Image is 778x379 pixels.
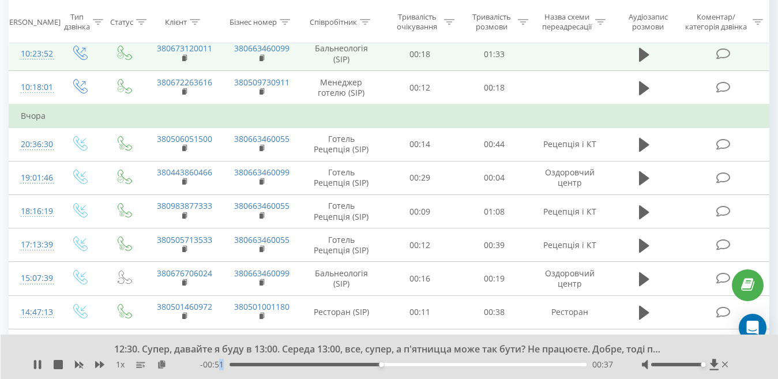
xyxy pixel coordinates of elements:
a: 380505713533 [157,234,212,245]
span: - 00:51 [200,359,230,370]
td: 01:08 [457,195,532,228]
div: 17:13:39 [21,234,45,256]
a: 380676706024 [157,268,212,279]
div: Accessibility label [379,362,384,367]
a: 380506051500 [157,133,212,144]
td: Оздоровчий центр [531,161,608,194]
div: Accessibility label [701,362,706,367]
a: 380501460972 [157,301,212,312]
td: Готель Рецепція (SIP) [300,195,383,228]
td: Ресторан [531,295,608,329]
td: Менеджер готелю (SIP) [300,71,383,105]
td: Вчора [9,104,769,127]
td: 01:33 [457,37,532,71]
span: 00:37 [592,359,613,370]
td: 00:12 [383,228,457,262]
td: 00:39 [457,228,532,262]
a: 380663460055 [234,200,290,211]
td: Бальнеологія (SIP) [300,329,383,362]
td: 00:18 [457,71,532,105]
td: Ресторан (SIP) [300,295,383,329]
a: 380663460099 [234,43,290,54]
a: 380443860466 [157,167,212,178]
td: Бальнеологія (SIP) [300,37,383,71]
td: 00:19 [457,262,532,295]
td: 00:14 [383,329,457,362]
td: Бальнеологія (SIP) [300,262,383,295]
td: 00:44 [457,127,532,161]
div: Коментар/категорія дзвінка [682,12,750,32]
td: 00:04 [457,161,532,194]
div: 10:23:52 [21,43,45,65]
a: 380673120011 [157,43,212,54]
td: 00:11 [383,295,457,329]
td: 00:38 [457,295,532,329]
td: Оздоровчий центр [531,262,608,295]
div: Тривалість розмови [468,12,516,32]
td: Рецепція і КТ [531,228,608,262]
div: Бізнес номер [230,17,277,27]
div: Клієнт [165,17,187,27]
a: 380672263616 [157,77,212,88]
a: 380509730911 [234,77,290,88]
div: Open Intercom Messenger [739,314,766,342]
a: 380663460055 [234,133,290,144]
td: 00:18 [383,37,457,71]
td: Готель Рецепція (SIP) [300,161,383,194]
td: 00:29 [383,161,457,194]
td: 00:14 [383,127,457,161]
div: Співробітник [310,17,357,27]
div: Тривалість очікування [393,12,441,32]
div: Аудіозапис розмови [619,12,677,32]
div: Статус [110,17,133,27]
td: Готель Рецепція (SIP) [300,127,383,161]
td: 00:30 [457,329,532,362]
td: 00:16 [383,262,457,295]
a: 380663460055 [234,234,290,245]
div: 15:07:39 [21,267,45,290]
td: Оздоровчий центр [531,329,608,362]
a: 380501001180 [234,301,290,312]
div: 12:30. Супер, давайте я буду в 13:00. Середа 13:00, все, супер, а п'ятницца може так бути? Не пра... [103,343,661,356]
td: Готель Рецепція (SIP) [300,228,383,262]
td: Рецепція і КТ [531,127,608,161]
td: 00:12 [383,71,457,105]
div: 14:47:13 [21,301,45,324]
div: 19:01:46 [21,167,45,189]
div: 20:36:30 [21,133,45,156]
a: 380983877333 [157,200,212,211]
a: 380663460099 [234,167,290,178]
div: 10:18:01 [21,76,45,99]
td: 00:09 [383,195,457,228]
div: [PERSON_NAME] [2,17,61,27]
td: Рецепція і КТ [531,195,608,228]
a: 380663460099 [234,268,290,279]
div: 18:16:19 [21,200,45,223]
div: Назва схеми переадресації [542,12,592,32]
span: 1 x [116,359,125,370]
div: Тип дзвінка [64,12,90,32]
